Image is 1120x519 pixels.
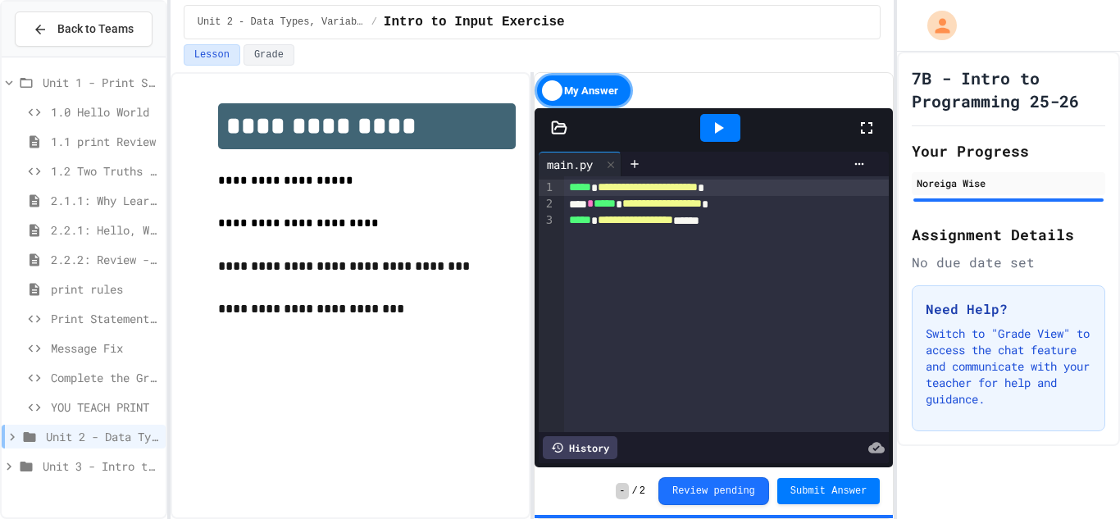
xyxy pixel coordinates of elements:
[51,192,159,209] span: 2.1.1: Why Learn to Program?
[198,16,365,29] span: Unit 2 - Data Types, Variables, [DEMOGRAPHIC_DATA]
[244,44,294,66] button: Grade
[539,212,555,229] div: 3
[912,253,1105,272] div: No due date set
[43,458,159,475] span: Unit 3 - Intro to Objects
[51,133,159,150] span: 1.1 print Review
[632,485,638,498] span: /
[51,280,159,298] span: print rules
[926,326,1091,407] p: Switch to "Grade View" to access the chat feature and communicate with your teacher for help and ...
[51,221,159,239] span: 2.2.1: Hello, World!
[51,369,159,386] span: Complete the Greeting
[46,428,159,445] span: Unit 2 - Data Types, Variables, [DEMOGRAPHIC_DATA]
[539,180,555,196] div: 1
[43,74,159,91] span: Unit 1 - Print Statements
[658,477,769,505] button: Review pending
[640,485,645,498] span: 2
[15,11,153,47] button: Back to Teams
[57,20,134,38] span: Back to Teams
[384,12,565,32] span: Intro to Input Exercise
[51,339,159,357] span: Message Fix
[371,16,377,29] span: /
[912,139,1105,162] h2: Your Progress
[912,66,1105,112] h1: 7B - Intro to Programming 25-26
[790,485,867,498] span: Submit Answer
[51,251,159,268] span: 2.2.2: Review - Hello, World!
[917,175,1100,190] div: Noreiga Wise
[51,398,159,416] span: YOU TEACH PRINT
[51,103,159,121] span: 1.0 Hello World
[51,310,159,327] span: Print Statement Repair
[51,162,159,180] span: 1.2 Two Truths and a Lie
[616,483,628,499] span: -
[539,196,555,212] div: 2
[543,436,617,459] div: History
[184,44,240,66] button: Lesson
[539,156,601,173] div: main.py
[777,478,881,504] button: Submit Answer
[910,7,961,44] div: My Account
[539,152,621,176] div: main.py
[926,299,1091,319] h3: Need Help?
[912,223,1105,246] h2: Assignment Details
